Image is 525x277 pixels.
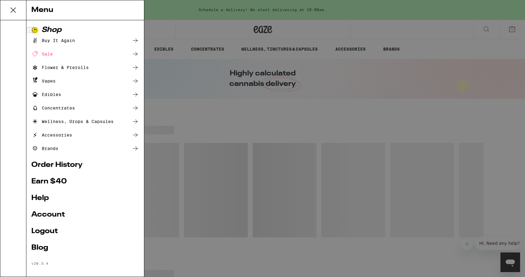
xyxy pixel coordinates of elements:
[31,244,139,252] a: Blog
[31,64,139,71] a: Flower & Prerolls
[31,26,139,34] a: Shop
[31,37,75,44] div: Buy It Again
[31,64,89,71] div: Flower & Prerolls
[26,0,144,20] div: Menu
[31,118,114,125] div: Wellness, Drops & Capsules
[31,91,139,98] a: Edibles
[31,178,139,185] a: Earn $ 40
[4,4,44,9] span: Hi. Need any help?
[31,211,139,218] a: Account
[31,228,139,235] a: Logout
[31,161,139,169] a: Order History
[31,37,139,44] a: Buy It Again
[31,77,139,85] a: Vapes
[31,261,49,265] span: v 20.3.4
[31,118,139,125] a: Wellness, Drops & Capsules
[31,145,139,152] a: Brands
[31,50,139,58] a: Sale
[31,77,56,85] div: Vapes
[31,194,139,202] a: Help
[31,131,139,139] a: Accessories
[31,104,139,112] a: Concentrates
[31,50,53,58] div: Sale
[31,131,72,139] div: Accessories
[31,104,75,112] div: Concentrates
[31,145,58,152] div: Brands
[31,91,61,98] div: Edibles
